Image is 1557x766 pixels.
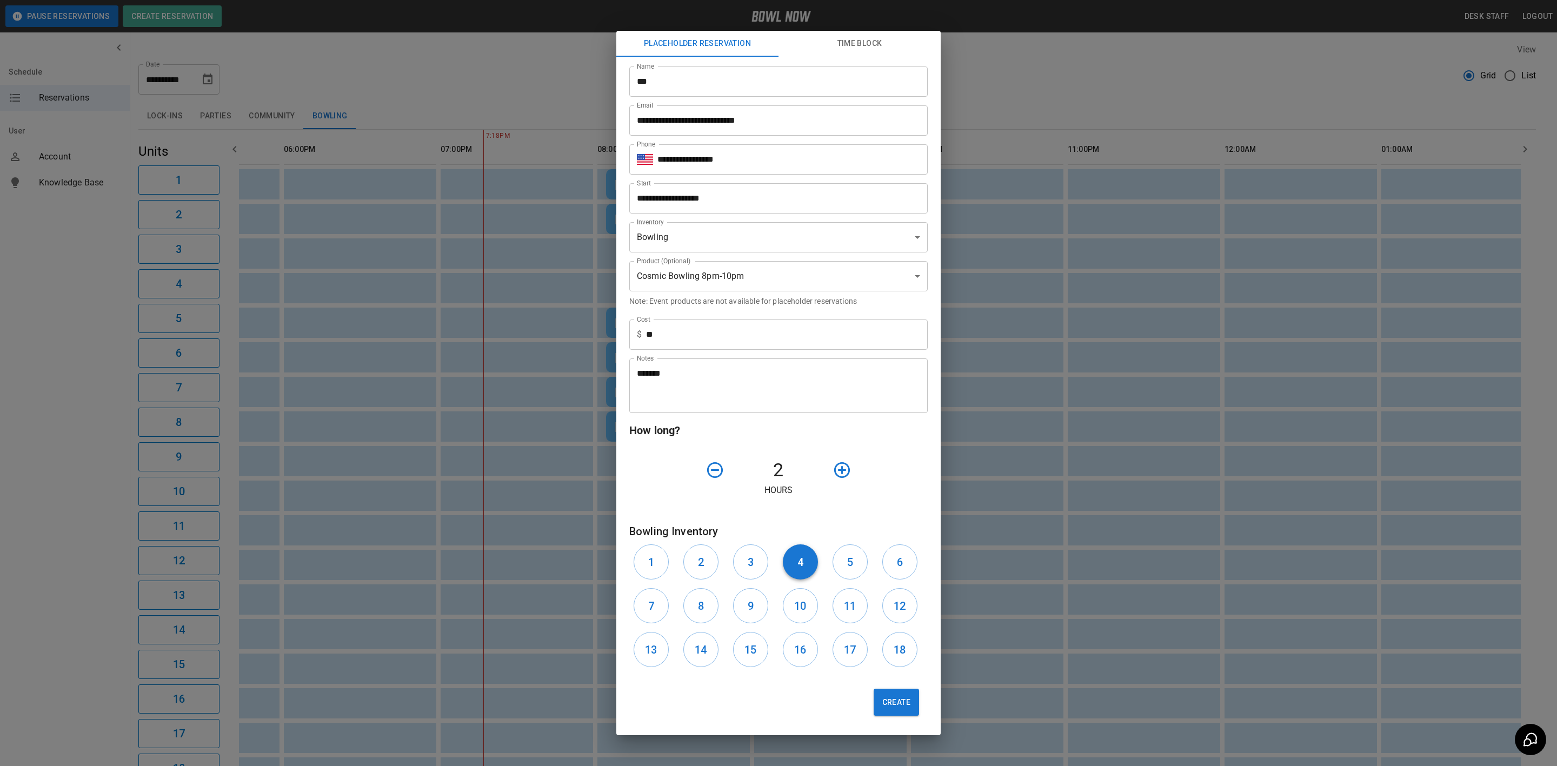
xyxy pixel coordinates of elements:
h6: 4 [797,554,803,571]
button: Select country [637,151,653,168]
h6: 14 [695,641,707,658]
button: 14 [683,632,718,667]
button: 6 [882,544,917,580]
h6: 8 [698,597,704,615]
button: 3 [733,544,768,580]
button: 13 [634,632,669,667]
button: Time Block [778,31,941,57]
p: Hours [629,484,928,497]
h6: 17 [844,641,856,658]
h6: 12 [894,597,906,615]
h4: 2 [729,459,828,482]
label: Start [637,178,651,188]
div: Cosmic Bowling 8pm-10pm [629,261,928,291]
h6: How long? [629,422,928,439]
button: 17 [833,632,868,667]
h6: Bowling Inventory [629,523,928,540]
button: 12 [882,588,917,623]
h6: 5 [847,554,853,571]
h6: 13 [645,641,657,658]
label: Phone [637,139,655,149]
button: 2 [683,544,718,580]
button: 11 [833,588,868,623]
button: 5 [833,544,868,580]
button: Placeholder Reservation [616,31,778,57]
h6: 1 [648,554,654,571]
div: Bowling [629,222,928,252]
h6: 9 [748,597,754,615]
button: 7 [634,588,669,623]
button: 8 [683,588,718,623]
h6: 7 [648,597,654,615]
button: 16 [783,632,818,667]
h6: 18 [894,641,906,658]
button: 15 [733,632,768,667]
h6: 15 [744,641,756,658]
button: Create [874,689,919,716]
p: Note: Event products are not available for placeholder reservations [629,296,928,307]
h6: 2 [698,554,704,571]
button: 9 [733,588,768,623]
button: 4 [783,544,818,580]
h6: 16 [794,641,806,658]
h6: 3 [748,554,754,571]
button: 10 [783,588,818,623]
h6: 6 [897,554,903,571]
h6: 10 [794,597,806,615]
p: $ [637,328,642,341]
button: 1 [634,544,669,580]
h6: 11 [844,597,856,615]
input: Choose date, selected date is Oct 4, 2025 [629,183,920,214]
button: 18 [882,632,917,667]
